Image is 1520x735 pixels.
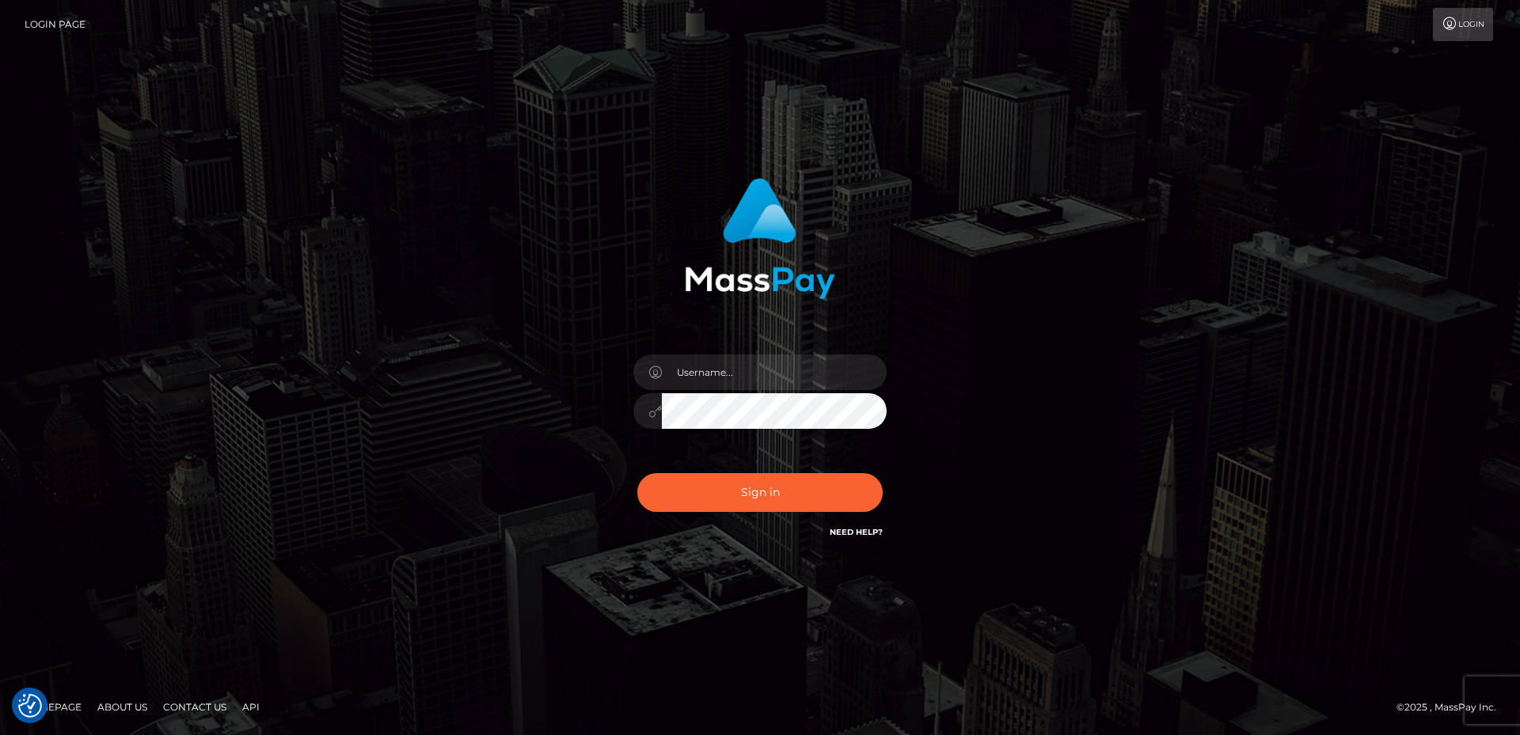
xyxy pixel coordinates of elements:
[91,695,154,719] a: About Us
[17,695,88,719] a: Homepage
[25,8,85,41] a: Login Page
[637,473,883,512] button: Sign in
[157,695,233,719] a: Contact Us
[830,527,883,537] a: Need Help?
[685,178,835,299] img: MassPay Login
[1396,699,1508,716] div: © 2025 , MassPay Inc.
[236,695,266,719] a: API
[18,694,42,718] img: Revisit consent button
[662,354,887,390] input: Username...
[18,694,42,718] button: Consent Preferences
[1433,8,1493,41] a: Login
